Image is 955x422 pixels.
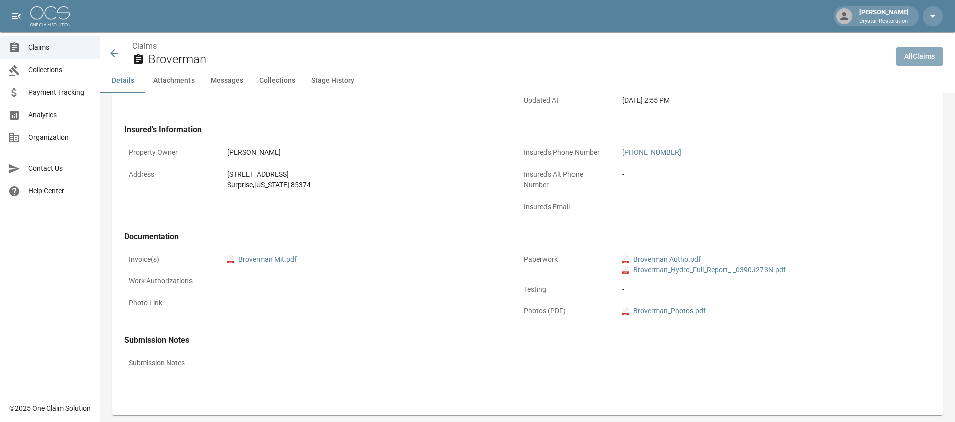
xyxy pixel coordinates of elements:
div: - [622,284,898,295]
a: pdfBroverman Mit.pdf [227,254,297,265]
p: Photos (PDF) [519,301,610,321]
p: Address [124,165,215,184]
button: open drawer [6,6,26,26]
p: Submission Notes [124,353,215,373]
img: ocs-logo-white-transparent.png [30,6,70,26]
a: pdfBroverman_Photos.pdf [622,306,706,316]
button: Details [100,69,145,93]
span: Analytics [28,110,92,120]
div: - [227,358,229,368]
div: © 2025 One Claim Solution [9,403,91,413]
span: Organization [28,132,92,143]
div: - [227,298,229,308]
p: Testing [519,280,610,299]
button: Stage History [303,69,362,93]
h4: Submission Notes [124,335,902,345]
p: Invoice(s) [124,250,215,269]
p: Drystar Restoration [859,17,909,26]
span: Contact Us [28,163,92,174]
div: Surprise , [US_STATE] 85374 [227,180,311,190]
div: - [622,202,624,213]
p: Insured's Phone Number [519,143,610,162]
div: [DATE] 2:55 PM [622,95,898,106]
button: Attachments [145,69,203,93]
p: Property Owner [124,143,215,162]
p: Photo Link [124,293,215,313]
div: [STREET_ADDRESS] [227,169,311,180]
nav: breadcrumb [132,40,888,52]
button: Collections [251,69,303,93]
h4: Documentation [124,232,902,242]
div: anchor tabs [100,69,955,93]
a: pdfBroverman_Hydro_Full_Report_-_0390J273N.pdf [622,265,786,275]
p: Updated At [519,91,610,110]
span: Payment Tracking [28,87,92,98]
a: Claims [132,41,157,51]
a: pdfBroverman Autho.pdf [622,254,701,265]
p: Work Authorizations [124,271,215,291]
div: [PERSON_NAME] [855,7,913,25]
div: - [622,169,624,180]
a: [PHONE_NUMBER] [622,148,681,156]
h2: Broverman [148,52,888,67]
span: Help Center [28,186,92,196]
div: - [227,276,503,286]
a: AllClaims [896,47,943,66]
span: Claims [28,42,92,53]
span: Collections [28,65,92,75]
h4: Insured's Information [124,125,902,135]
p: Insured's Alt Phone Number [519,165,610,195]
p: Paperwork [519,250,610,269]
p: Insured's Email [519,197,610,217]
div: [PERSON_NAME] [227,147,281,158]
button: Messages [203,69,251,93]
